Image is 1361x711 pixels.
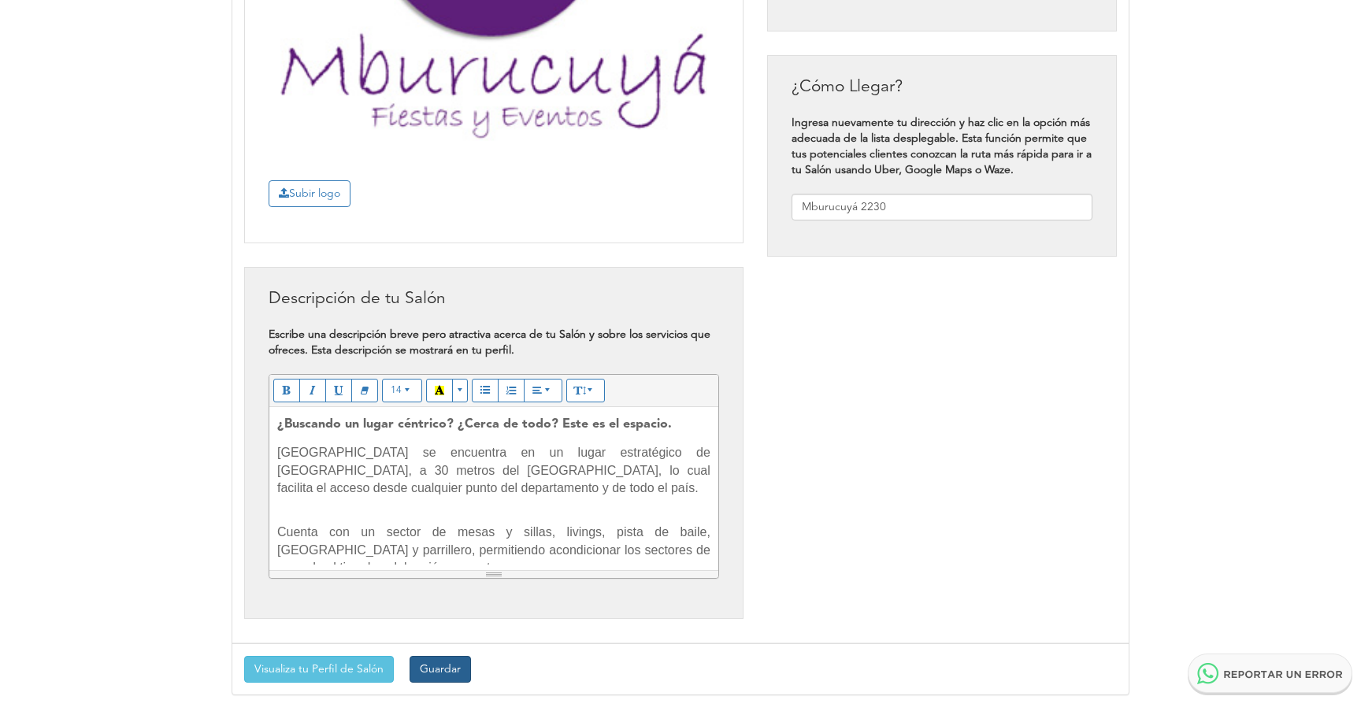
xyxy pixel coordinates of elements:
[269,180,350,207] span: Subir logo
[273,379,300,402] button: Bold (⌘+B)
[269,571,718,578] div: Resize
[452,379,468,402] button: More Color
[792,194,1092,220] input: Introduce una ubicación
[269,287,719,311] legend: Descripción de tu Salón
[299,379,326,402] button: Italic (⌘+I)
[351,379,378,402] button: Remove Font Style (⌘+\)
[277,524,710,576] p: Cuenta con un sector de mesas y sillas, livings, pista de baile, [GEOGRAPHIC_DATA] y parrillero, ...
[382,379,422,402] button: Font Size
[524,379,562,402] button: Paragraph
[325,379,352,402] button: Underline (⌘+U)
[269,327,719,358] label: Escribe una descripción breve pero atractiva acerca de tu Salón y sobre los servicios que ofreces...
[244,656,394,683] a: Visualiza tu Perfil de Salón
[269,407,718,565] div: Descripción acerca de tu salón...
[277,444,710,497] p: [GEOGRAPHIC_DATA] se encuentra en un lugar estratégico de [GEOGRAPHIC_DATA], a 30 metros del [GEO...
[410,656,471,683] button: Guardar
[1188,654,1353,695] img: Reportar un error
[426,379,453,402] button: Recent Color
[277,418,672,431] b: ¿Buscando un lugar céntrico? ¿Cerca de todo? Este es el espacio.
[566,379,605,402] button: Line Height
[391,386,402,395] span: 14
[792,115,1092,178] label: Ingresa nuevamente tu dirección y haz clic en la opción más adecuada de la lista desplegable. Est...
[498,379,525,402] button: Ordered list (⌘+⇧+NUM8)
[472,379,499,402] button: Unordered list (⌘+⇧+NUM7)
[792,76,1092,99] legend: ¿Cómo Llegar?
